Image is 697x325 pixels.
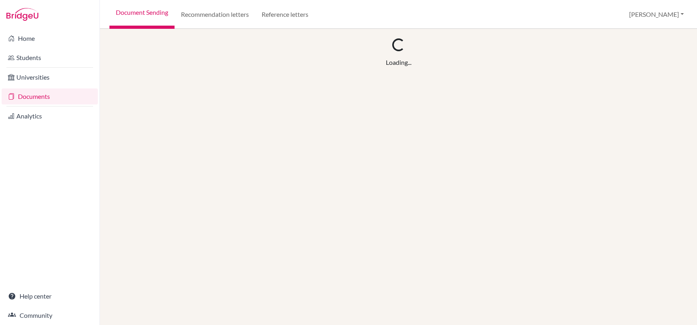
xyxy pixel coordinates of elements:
a: Analytics [2,108,98,124]
a: Home [2,30,98,46]
a: Students [2,50,98,66]
a: Community [2,307,98,323]
button: [PERSON_NAME] [626,7,687,22]
a: Help center [2,288,98,304]
a: Documents [2,88,98,104]
img: Bridge-U [6,8,38,21]
div: Loading... [386,58,411,67]
a: Universities [2,69,98,85]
